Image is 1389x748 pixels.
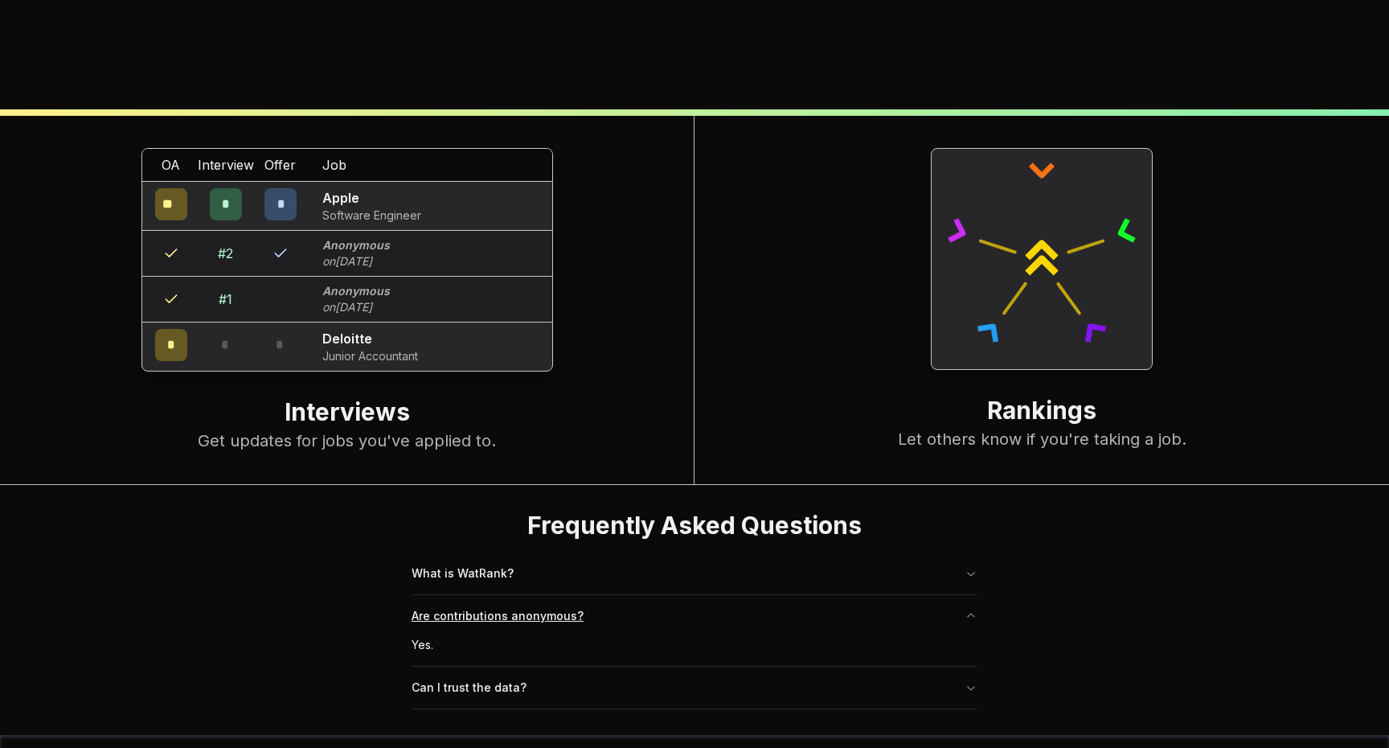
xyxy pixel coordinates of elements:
p: Get updates for jobs you've applied to. [32,429,662,452]
p: Anonymous [322,237,390,253]
div: # 2 [218,244,233,263]
span: Job [322,155,346,175]
p: Let others know if you're taking a job. [727,428,1357,450]
div: # 1 [219,290,232,309]
p: Anonymous [322,283,390,299]
button: Can I trust the data? [412,667,977,709]
p: Deloitte [322,329,418,348]
p: on [DATE] [322,253,390,269]
p: Apple [322,188,421,208]
span: OA [162,155,180,175]
h2: Frequently Asked Questions [412,511,977,540]
span: Offer [264,155,296,175]
p: on [DATE] [322,299,390,315]
h2: Rankings [727,396,1357,428]
div: Are contributions anonymous? [412,637,977,666]
h2: Interviews [32,397,662,429]
div: Yes. [412,637,977,666]
span: Interview [198,155,254,175]
button: What is WatRank? [412,553,977,594]
p: Software Engineer [322,208,421,224]
button: Are contributions anonymous? [412,595,977,637]
p: Junior Accountant [322,348,418,364]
